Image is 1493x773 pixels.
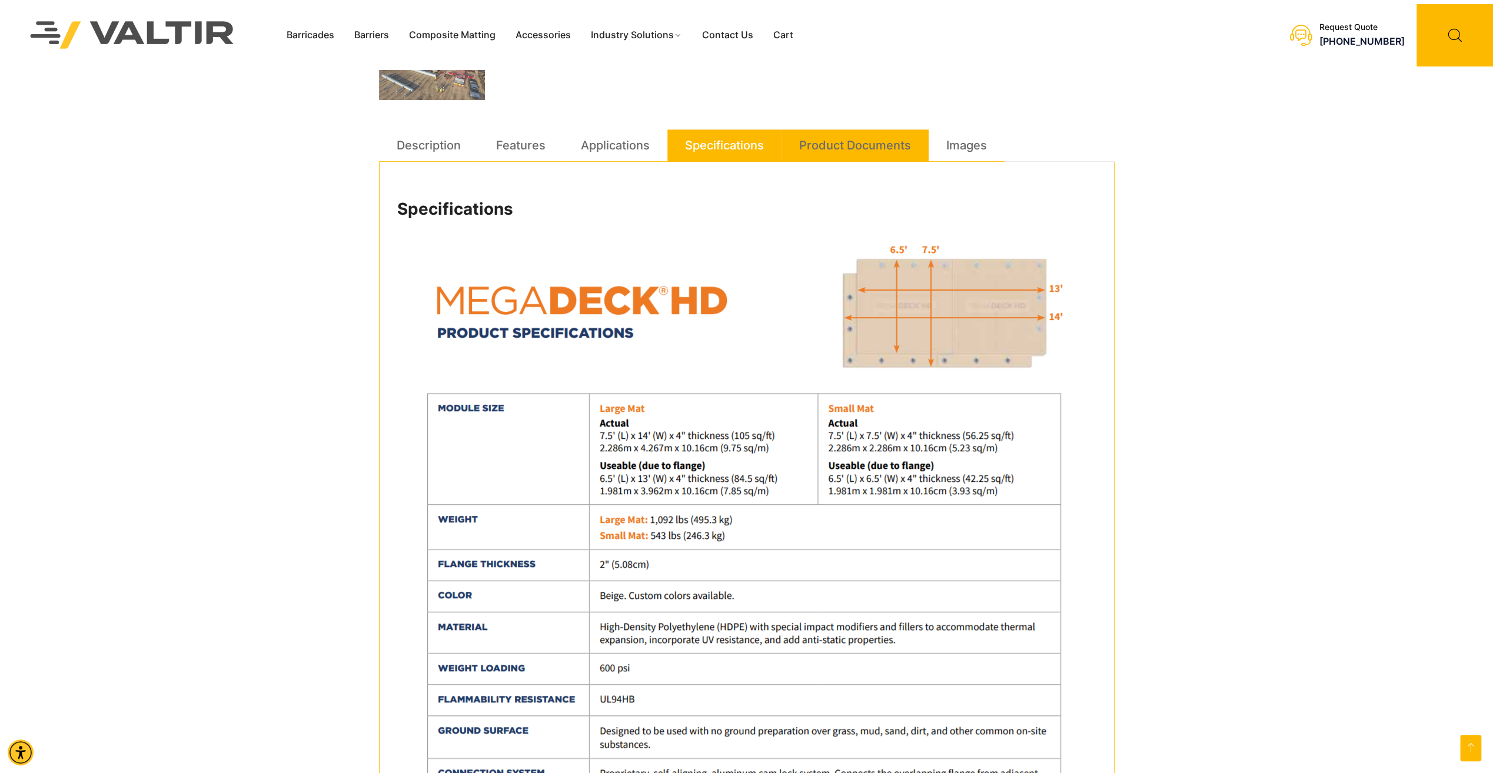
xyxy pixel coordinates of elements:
[344,26,399,44] a: Barriers
[397,129,461,161] a: Description
[1460,735,1481,761] a: Open this option
[685,129,764,161] a: Specifications
[946,129,987,161] a: Images
[691,26,763,44] a: Contact Us
[1319,35,1405,47] a: call (888) 496-3625
[799,129,911,161] a: Product Documents
[763,26,803,44] a: Cart
[506,26,581,44] a: Accessories
[1319,22,1405,32] div: Request Quote
[8,739,34,765] div: Accessibility Menu
[397,199,1096,219] h2: Specifications
[581,26,692,44] a: Industry Solutions
[277,26,344,44] a: Barricades
[496,129,546,161] a: Features
[581,129,650,161] a: Applications
[399,26,506,44] a: Composite Matting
